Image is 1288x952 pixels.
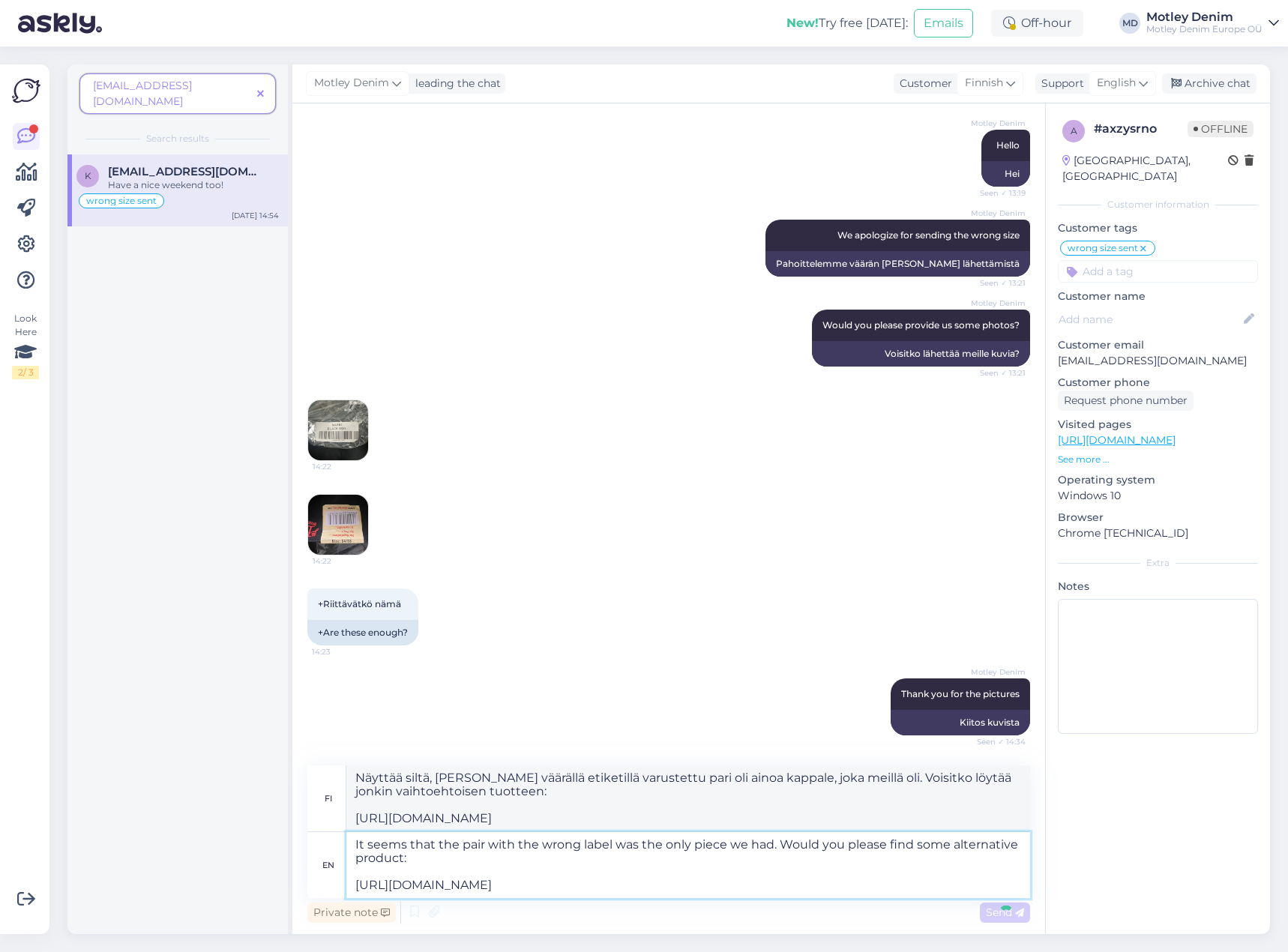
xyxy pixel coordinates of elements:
[1058,556,1258,570] div: Extra
[314,75,389,91] span: Motley Denim
[901,688,1020,699] span: Thank you for the pictures
[409,76,501,91] div: leading the chat
[1162,73,1257,94] div: Archive chat
[914,9,973,37] button: Emails
[1058,510,1258,525] p: Browser
[232,210,279,221] div: [DATE] 14:54
[894,76,952,91] div: Customer
[1058,417,1258,433] p: Visited pages
[1071,125,1077,136] span: a
[996,139,1020,151] span: Hello
[1058,289,1258,304] p: Customer name
[991,10,1083,37] div: Off-hour
[765,251,1030,277] div: Pahoittelemme väärän [PERSON_NAME] lähettämistä
[1058,337,1258,353] p: Customer email
[12,312,39,379] div: Look Here
[1059,311,1241,328] input: Add name
[837,229,1020,241] span: We apologize for sending the wrong size
[969,367,1026,379] span: Seen ✓ 13:21
[1058,198,1258,211] div: Customer information
[1058,391,1194,411] div: Request phone number
[318,598,401,609] span: +Riittävätkö nämä
[969,736,1026,747] span: Seen ✓ 14:34
[1062,153,1228,184] div: [GEOGRAPHIC_DATA], [GEOGRAPHIC_DATA]
[313,555,369,567] span: 14:22
[1058,220,1258,236] p: Customer tags
[1146,11,1279,35] a: Motley DenimMotley Denim Europe OÜ
[1119,13,1140,34] div: MD
[1058,433,1176,447] a: [URL][DOMAIN_NAME]
[1146,11,1263,23] div: Motley Denim
[969,277,1026,289] span: Seen ✓ 13:21
[12,366,39,379] div: 2 / 3
[1097,75,1136,91] span: English
[1058,579,1258,594] p: Notes
[1058,260,1258,283] input: Add a tag
[1058,472,1258,488] p: Operating system
[1035,76,1084,91] div: Support
[85,170,91,181] span: k
[312,646,368,657] span: 14:23
[308,495,368,555] img: Attachment
[969,187,1026,199] span: Seen ✓ 13:19
[93,79,192,108] span: [EMAIL_ADDRESS][DOMAIN_NAME]
[108,165,264,178] span: karokreander@hotmail.com
[969,298,1026,309] span: Motley Denim
[969,666,1026,678] span: Motley Denim
[1094,120,1188,138] div: # axzysrno
[146,132,209,145] span: Search results
[308,400,368,460] img: Attachment
[965,75,1003,91] span: Finnish
[969,118,1026,129] span: Motley Denim
[1058,525,1258,541] p: Chrome [TECHNICAL_ID]
[981,161,1030,187] div: Hei
[1058,375,1258,391] p: Customer phone
[12,76,40,105] img: Askly Logo
[1058,453,1258,466] p: See more ...
[108,178,279,192] div: Have a nice weekend too!
[86,196,157,205] span: wrong size sent
[891,710,1030,735] div: Kiitos kuvista
[1058,353,1258,369] p: [EMAIL_ADDRESS][DOMAIN_NAME]
[812,341,1030,367] div: Voisitko lähettää meille kuvia?
[969,208,1026,219] span: Motley Denim
[786,16,819,30] b: New!
[307,620,418,645] div: +Are these enough?
[1146,23,1263,35] div: Motley Denim Europe OÜ
[1058,488,1258,504] p: Windows 10
[1188,121,1254,137] span: Offline
[822,319,1020,331] span: Would you please provide us some photos?
[786,14,908,32] div: Try free [DATE]:
[313,461,369,472] span: 14:22
[1068,244,1138,253] span: wrong size sent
